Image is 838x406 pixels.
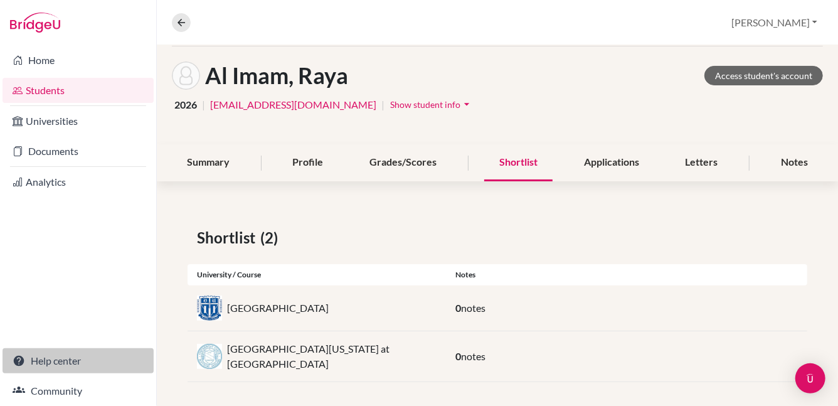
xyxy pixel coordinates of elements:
[3,169,154,195] a: Analytics
[202,97,205,112] span: |
[446,269,807,280] div: Notes
[227,301,329,316] p: [GEOGRAPHIC_DATA]
[569,144,654,181] div: Applications
[3,348,154,373] a: Help center
[390,99,460,110] span: Show student info
[205,62,348,89] h1: Al Imam, Raya
[3,378,154,403] a: Community
[197,296,222,321] img: us_duk_w1ovhez6.jpeg
[455,350,461,362] span: 0
[172,144,245,181] div: Summary
[484,144,553,181] div: Shortlist
[461,302,485,314] span: notes
[671,144,733,181] div: Letters
[3,109,154,134] a: Universities
[277,144,338,181] div: Profile
[260,227,283,249] span: (2)
[704,66,823,85] a: Access student's account
[227,341,437,371] p: [GEOGRAPHIC_DATA][US_STATE] at [GEOGRAPHIC_DATA]
[3,139,154,164] a: Documents
[210,97,376,112] a: [EMAIL_ADDRESS][DOMAIN_NAME]
[197,227,260,249] span: Shortlist
[197,344,222,369] img: us_unc_avpbwz41.jpeg
[461,350,485,362] span: notes
[460,98,473,110] i: arrow_drop_down
[3,78,154,103] a: Students
[3,48,154,73] a: Home
[390,95,474,114] button: Show student infoarrow_drop_down
[174,97,197,112] span: 2026
[726,11,823,35] button: [PERSON_NAME]
[172,61,200,90] img: Raya Al Imam's avatar
[381,97,385,112] span: |
[10,13,60,33] img: Bridge-U
[188,269,446,280] div: University / Course
[795,363,825,393] div: Open Intercom Messenger
[766,144,823,181] div: Notes
[354,144,452,181] div: Grades/Scores
[455,302,461,314] span: 0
